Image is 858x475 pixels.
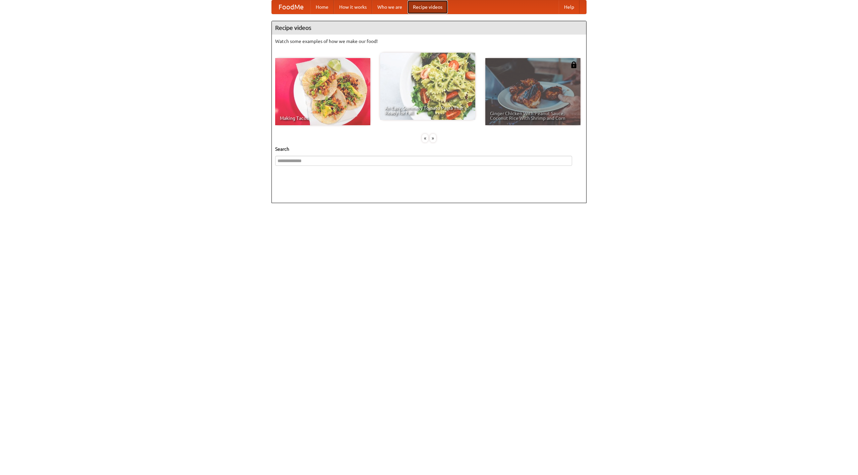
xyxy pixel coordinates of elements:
a: Home [310,0,334,14]
div: « [422,134,428,142]
a: An Easy, Summery Tomato Pasta That's Ready for Fall [380,53,475,120]
img: 483408.png [570,61,577,68]
p: Watch some examples of how we make our food! [275,38,583,45]
span: An Easy, Summery Tomato Pasta That's Ready for Fall [385,106,471,115]
a: Who we are [372,0,408,14]
h4: Recipe videos [272,21,586,35]
a: How it works [334,0,372,14]
span: Making Tacos [280,116,366,121]
h5: Search [275,146,583,152]
a: Making Tacos [275,58,370,125]
a: Help [559,0,579,14]
a: FoodMe [272,0,310,14]
div: » [430,134,436,142]
a: Recipe videos [408,0,448,14]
